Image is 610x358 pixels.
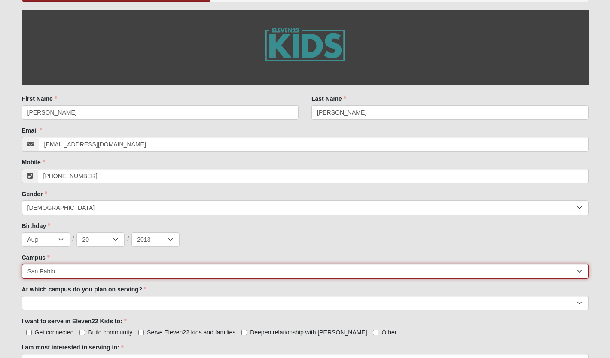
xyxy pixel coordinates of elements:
label: Email [22,126,42,135]
label: Birthday [22,221,51,230]
input: Other [373,330,378,335]
input: Build community [79,330,85,335]
label: Last Name [311,94,346,103]
span: Deepen relationship with [PERSON_NAME] [250,329,367,336]
label: At which campus do you plan on serving? [22,285,147,294]
input: Serve Eleven22 kids and families [138,330,144,335]
input: Get connected [26,330,32,335]
span: / [127,234,129,244]
span: / [73,234,74,244]
span: Other [381,329,396,336]
img: GetImage.ashx [248,10,362,85]
label: First Name [22,94,57,103]
label: I want to serve in Eleven22 Kids to: [22,317,127,325]
span: Build community [88,329,132,336]
input: Deepen relationship with [PERSON_NAME] [241,330,247,335]
label: Mobile [22,158,45,167]
span: Serve Eleven22 kids and families [147,329,235,336]
label: Gender [22,190,47,198]
label: I am most interested in serving in: [22,343,124,352]
span: Get connected [35,329,74,336]
label: Campus [22,253,50,262]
